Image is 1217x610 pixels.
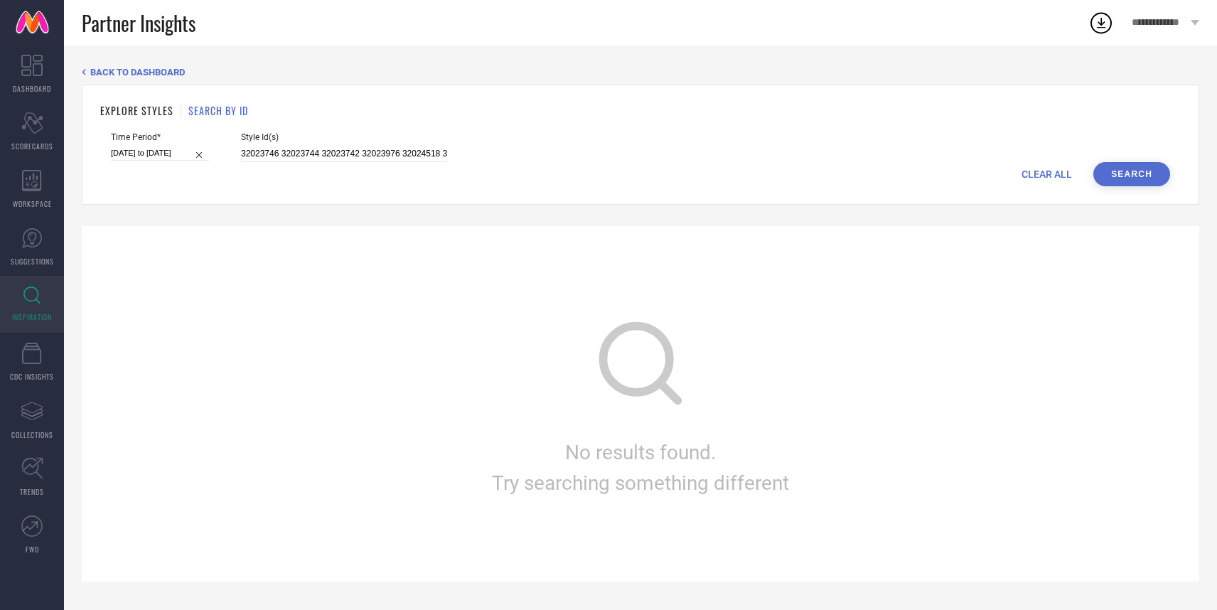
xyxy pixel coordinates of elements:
div: Open download list [1088,10,1114,36]
span: CDC INSIGHTS [10,371,54,382]
span: Time Period* [111,132,209,142]
input: Enter comma separated style ids e.g. 12345, 67890 [241,146,447,162]
h1: SEARCH BY ID [188,103,248,118]
span: No results found. [565,441,716,464]
input: Select time period [111,146,209,161]
span: FWD [26,544,39,555]
span: SCORECARDS [11,141,53,151]
span: CLEAR ALL [1022,168,1072,180]
span: WORKSPACE [13,198,52,209]
span: TRENDS [20,486,44,497]
span: Style Id(s) [241,132,447,142]
span: Partner Insights [82,9,195,38]
h1: EXPLORE STYLES [100,103,173,118]
span: COLLECTIONS [11,429,53,440]
div: Back TO Dashboard [82,67,1199,77]
button: Search [1093,162,1170,186]
span: DASHBOARD [13,83,51,94]
span: INSPIRATION [12,311,52,322]
span: Try searching something different [492,471,789,495]
span: SUGGESTIONS [11,256,54,267]
span: BACK TO DASHBOARD [90,67,185,77]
